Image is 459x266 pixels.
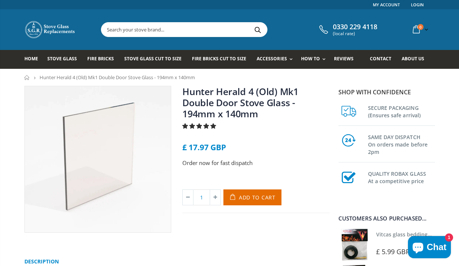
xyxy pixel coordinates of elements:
[368,169,435,185] h3: QUALITY ROBAX GLASS At a competitive price
[101,23,350,37] input: Search your stove brand...
[239,194,276,201] span: Add to Cart
[338,88,435,97] p: Shop with confidence
[368,103,435,119] h3: SECURE PACKAGING (Ensures safe arrival)
[182,122,217,129] span: 4.75 stars
[301,55,320,62] span: How To
[257,50,296,69] a: Accessories
[334,55,354,62] span: Reviews
[182,85,298,120] a: Hunter Herald 4 (Old) Mk1 Double Door Stove Glass - 194mm x 140mm
[223,189,281,205] button: Add to Cart
[333,31,377,36] span: (local rate)
[182,159,330,167] p: Order now for fast dispatch
[301,50,329,69] a: How To
[192,55,246,62] span: Fire Bricks Cut To Size
[406,236,453,260] inbox-online-store-chat: Shopify online store chat
[24,20,76,39] img: Stove Glass Replacement
[47,50,82,69] a: Stove Glass
[402,50,430,69] a: About us
[24,50,44,69] a: Home
[402,55,424,62] span: About us
[182,142,226,152] span: £ 17.97 GBP
[370,55,391,62] span: Contact
[376,247,410,256] span: £ 5.99 GBP
[124,55,182,62] span: Stove Glass Cut To Size
[338,216,435,221] div: Customers also purchased...
[87,55,114,62] span: Fire Bricks
[40,74,195,81] span: Hunter Herald 4 (Old) Mk1 Double Door Stove Glass - 194mm x 140mm
[25,86,171,233] img: squarestoveglass_d43ce39f-55e2-45fd-afa5-71e7f85f6998_800x_crop_center.webp
[257,55,287,62] span: Accessories
[334,50,359,69] a: Reviews
[47,55,77,62] span: Stove Glass
[192,50,252,69] a: Fire Bricks Cut To Size
[410,22,430,37] a: 0
[24,75,30,80] a: Home
[370,50,397,69] a: Contact
[24,55,38,62] span: Home
[333,23,377,31] span: 0330 229 4118
[124,50,187,69] a: Stove Glass Cut To Size
[418,24,423,30] span: 0
[338,229,371,261] img: Vitcas stove glass bedding in tape
[368,132,435,156] h3: SAME DAY DISPATCH On orders made before 2pm
[87,50,119,69] a: Fire Bricks
[250,23,266,37] button: Search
